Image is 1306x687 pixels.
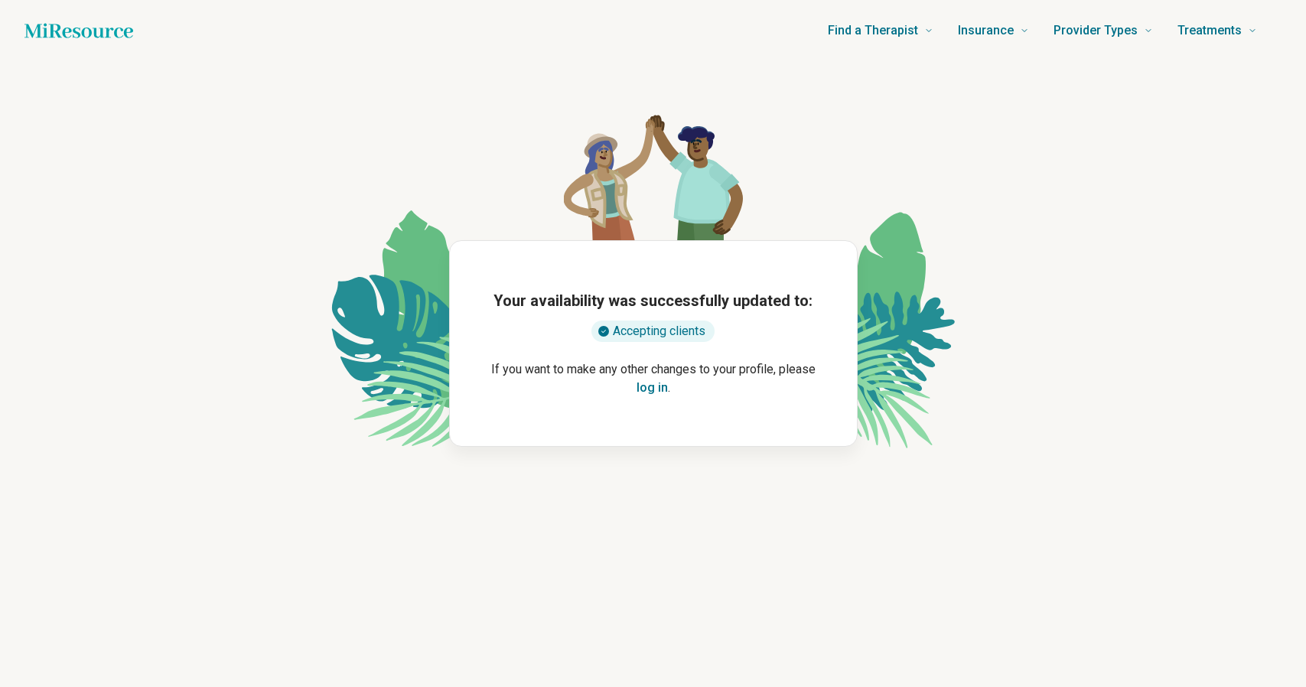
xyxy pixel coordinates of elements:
span: Find a Therapist [828,20,918,41]
p: If you want to make any other changes to your profile, please . [474,360,832,397]
span: Insurance [958,20,1014,41]
a: Home page [24,15,133,46]
h1: Your availability was successfully updated to: [493,290,813,311]
span: Provider Types [1054,20,1138,41]
span: Treatments [1177,20,1242,41]
button: log in [637,379,668,397]
div: Accepting clients [591,321,715,342]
